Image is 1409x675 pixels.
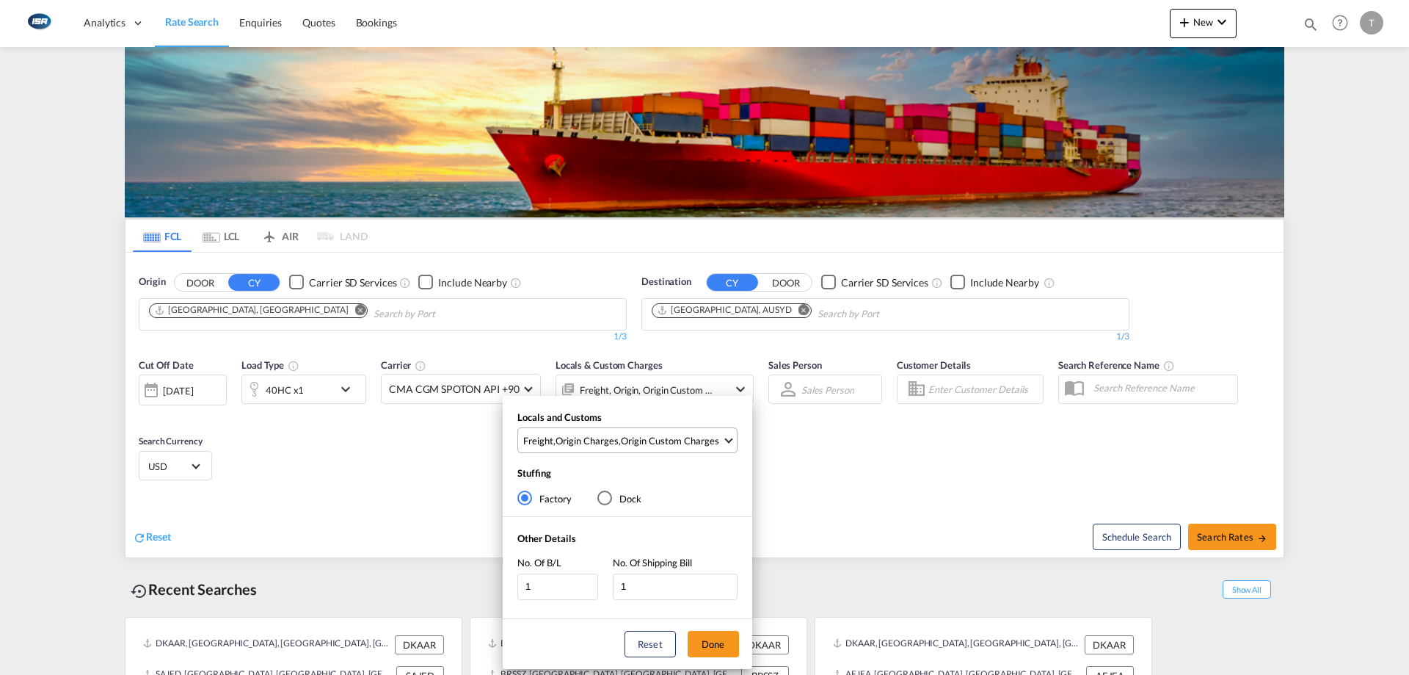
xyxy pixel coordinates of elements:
input: No. Of B/L [517,574,598,600]
span: No. Of Shipping Bill [613,557,692,568]
md-select: Select Locals and Customs: Freight, Origin Charges, Origin Custom Charges [517,427,738,453]
span: , , [523,434,722,447]
md-radio-button: Dock [597,491,641,505]
span: Other Details [517,533,576,544]
div: Origin Custom Charges [621,434,719,447]
span: No. Of B/L [517,557,561,568]
button: Done [688,631,739,657]
span: Locals and Customs [517,411,602,423]
span: Stuffing [517,467,551,479]
input: No. Of Shipping Bill [613,574,738,600]
md-radio-button: Factory [517,491,572,505]
div: Origin Charges [556,434,619,447]
button: Reset [625,631,676,657]
div: Freight [523,434,553,447]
